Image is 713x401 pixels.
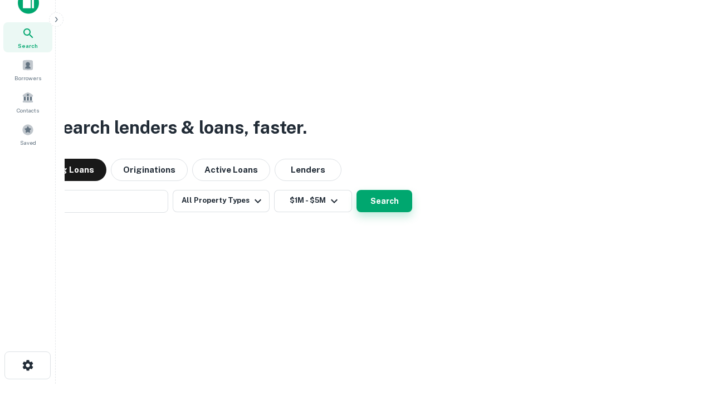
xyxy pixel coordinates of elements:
[274,190,352,212] button: $1M - $5M
[17,106,39,115] span: Contacts
[18,41,38,50] span: Search
[3,119,52,149] a: Saved
[111,159,188,181] button: Originations
[356,190,412,212] button: Search
[3,22,52,52] a: Search
[3,55,52,85] a: Borrowers
[173,190,270,212] button: All Property Types
[192,159,270,181] button: Active Loans
[657,312,713,365] iframe: Chat Widget
[20,138,36,147] span: Saved
[51,114,307,141] h3: Search lenders & loans, faster.
[275,159,341,181] button: Lenders
[3,87,52,117] a: Contacts
[14,74,41,82] span: Borrowers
